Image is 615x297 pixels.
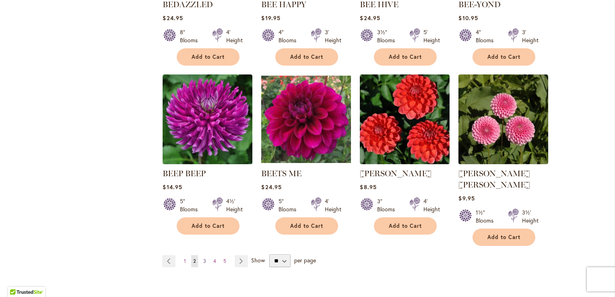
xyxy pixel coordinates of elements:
[360,14,380,22] span: $24.95
[522,208,539,225] div: 3½' Height
[261,183,281,191] span: $24.95
[473,48,535,66] button: Add to Cart
[458,158,548,166] a: BETTY ANNE
[473,229,535,246] button: Add to Cart
[476,208,498,225] div: 1½" Blooms
[180,28,202,44] div: 8" Blooms
[279,28,301,44] div: 4" Blooms
[201,255,208,267] a: 3
[192,54,225,60] span: Add to Cart
[374,217,437,235] button: Add to Cart
[389,54,422,60] span: Add to Cart
[360,183,376,191] span: $8.95
[294,256,316,264] span: per page
[360,158,450,166] a: BENJAMIN MATTHEW
[374,48,437,66] button: Add to Cart
[192,223,225,229] span: Add to Cart
[360,74,450,164] img: BENJAMIN MATTHEW
[360,169,431,178] a: [PERSON_NAME]
[213,258,216,264] span: 4
[261,169,301,178] a: BEETS ME
[275,48,338,66] button: Add to Cart
[163,74,252,164] img: BEEP BEEP
[279,197,301,213] div: 5" Blooms
[177,217,239,235] button: Add to Cart
[251,256,265,264] span: Show
[290,223,323,229] span: Add to Cart
[211,255,218,267] a: 4
[163,158,252,166] a: BEEP BEEP
[221,255,228,267] a: 5
[458,74,548,164] img: BETTY ANNE
[182,255,188,267] a: 1
[226,28,243,44] div: 4' Height
[487,234,520,241] span: Add to Cart
[226,197,243,213] div: 4½' Height
[290,54,323,60] span: Add to Cart
[180,197,202,213] div: 5" Blooms
[6,268,29,291] iframe: Launch Accessibility Center
[389,223,422,229] span: Add to Cart
[193,258,196,264] span: 2
[458,194,475,202] span: $9.95
[522,28,539,44] div: 3' Height
[423,197,440,213] div: 4' Height
[184,258,186,264] span: 1
[163,14,183,22] span: $24.95
[261,74,351,164] img: BEETS ME
[177,48,239,66] button: Add to Cart
[223,258,226,264] span: 5
[458,14,478,22] span: $10.95
[377,197,400,213] div: 3" Blooms
[275,217,338,235] button: Add to Cart
[377,28,400,44] div: 3½" Blooms
[476,28,498,44] div: 4" Blooms
[261,14,280,22] span: $19.95
[423,28,440,44] div: 5' Height
[163,169,206,178] a: BEEP BEEP
[487,54,520,60] span: Add to Cart
[458,169,530,190] a: [PERSON_NAME] [PERSON_NAME]
[261,158,351,166] a: BEETS ME
[163,183,182,191] span: $14.95
[325,28,341,44] div: 3' Height
[325,197,341,213] div: 4' Height
[203,258,206,264] span: 3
